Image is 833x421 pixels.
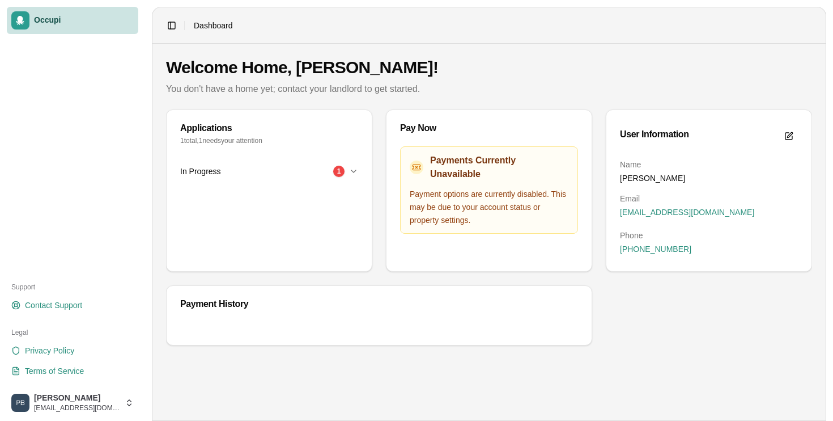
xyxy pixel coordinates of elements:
div: Legal [7,323,138,342]
p: 1 total, 1 need s your attention [180,136,358,145]
button: In Progress1 [180,159,358,184]
h3: Payments Currently Unavailable [430,154,568,181]
span: Occupi [34,15,134,26]
div: Payment History [180,300,578,309]
div: Applications [180,124,358,133]
span: Privacy Policy [25,345,74,356]
nav: breadcrumb [194,20,233,31]
a: Occupi [7,7,138,34]
div: 1 [333,166,345,177]
span: Dashboard [194,20,233,31]
span: Terms of Service [25,365,84,377]
h1: Welcome Home, [PERSON_NAME]! [166,57,812,78]
p: Payment options are currently disabled. This may be due to your account status or property settings. [410,188,568,226]
dd: [PERSON_NAME] [620,172,798,184]
span: In Progress [180,166,221,177]
dt: Name [620,159,798,170]
img: Phyllis Barber [11,394,29,412]
div: User Information [620,130,689,139]
span: [PERSON_NAME] [34,393,120,403]
dt: Email [620,193,798,204]
span: [PHONE_NUMBER] [620,243,691,255]
div: Support [7,278,138,296]
div: Pay Now [400,124,578,133]
a: Contact Support [7,296,138,314]
a: Terms of Service [7,362,138,380]
span: [EMAIL_ADDRESS][DOMAIN_NAME] [620,207,754,218]
p: You don't have a home yet; contact your landlord to get started. [166,82,812,96]
span: Contact Support [25,300,82,311]
dt: Phone [620,230,798,241]
button: Phyllis Barber[PERSON_NAME][EMAIL_ADDRESS][DOMAIN_NAME] [7,389,138,416]
span: [EMAIL_ADDRESS][DOMAIN_NAME] [34,403,120,412]
a: Privacy Policy [7,342,138,360]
